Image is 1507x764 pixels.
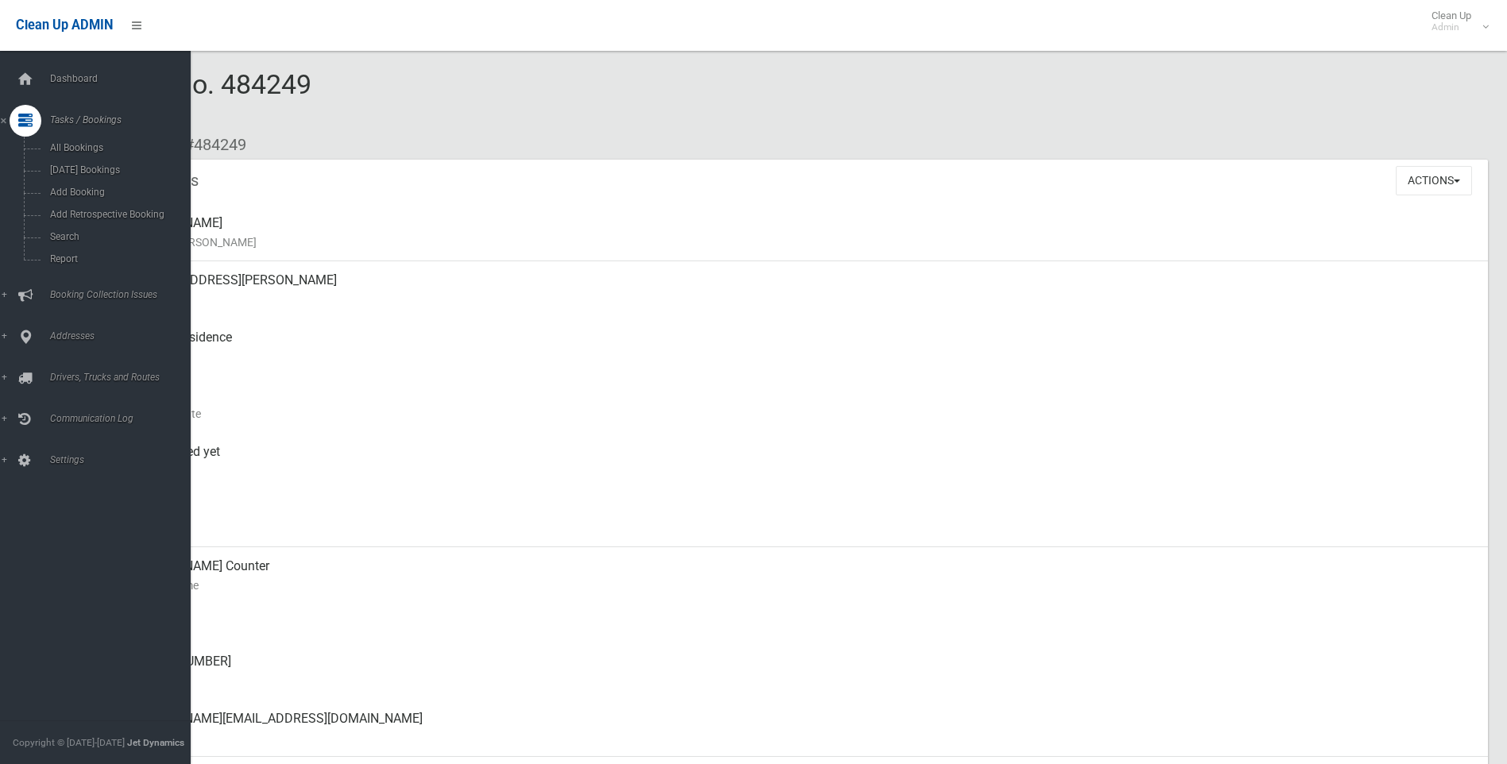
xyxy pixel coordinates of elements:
[45,454,203,465] span: Settings
[127,490,1475,547] div: [DATE]
[45,413,203,424] span: Communication Log
[45,164,189,176] span: [DATE] Bookings
[45,114,203,125] span: Tasks / Bookings
[45,253,189,264] span: Report
[127,290,1475,309] small: Address
[45,231,189,242] span: Search
[16,17,113,33] span: Clean Up ADMIN
[70,700,1488,757] a: [PERSON_NAME][EMAIL_ADDRESS][DOMAIN_NAME]Email
[45,187,189,198] span: Add Booking
[127,728,1475,747] small: Email
[127,404,1475,423] small: Collection Date
[1432,21,1471,33] small: Admin
[45,142,189,153] span: All Bookings
[70,68,311,130] span: Booking No. 484249
[127,614,1475,633] small: Mobile
[127,737,184,748] strong: Jet Dynamics
[127,376,1475,433] div: [DATE]
[127,261,1475,318] div: [STREET_ADDRESS][PERSON_NAME]
[45,330,203,341] span: Addresses
[127,519,1475,538] small: Zone
[127,204,1475,261] div: [PERSON_NAME]
[45,209,189,220] span: Add Retrospective Booking
[127,233,1475,252] small: Name of [PERSON_NAME]
[127,433,1475,490] div: Not collected yet
[1396,166,1472,195] button: Actions
[127,547,1475,604] div: [PERSON_NAME] Counter
[127,576,1475,595] small: Contact Name
[173,130,246,160] li: #484249
[127,700,1475,757] div: [PERSON_NAME][EMAIL_ADDRESS][DOMAIN_NAME]
[1424,10,1487,33] span: Clean Up
[127,671,1475,690] small: Landline
[45,289,203,300] span: Booking Collection Issues
[127,347,1475,366] small: Pickup Point
[127,461,1475,480] small: Collected At
[45,73,203,84] span: Dashboard
[127,642,1475,700] div: [PHONE_NUMBER]
[13,737,125,748] span: Copyright © [DATE]-[DATE]
[45,372,203,383] span: Drivers, Trucks and Routes
[127,318,1475,376] div: Front of Residence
